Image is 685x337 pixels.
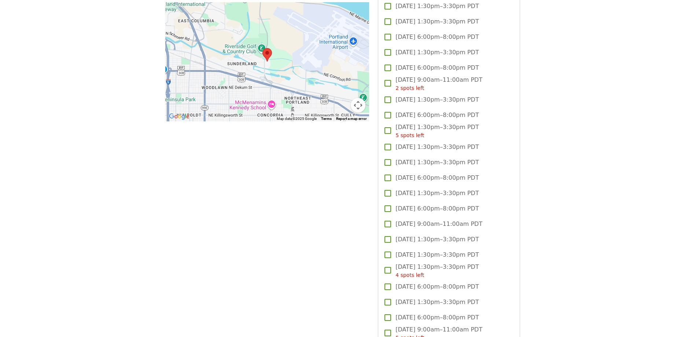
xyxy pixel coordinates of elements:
span: 5 spots left [395,132,424,138]
button: Map camera controls [351,98,365,113]
span: [DATE] 1:30pm–3:30pm PDT [395,123,479,139]
span: [DATE] 1:30pm–3:30pm PDT [395,263,479,279]
span: [DATE] 6:00pm–8:00pm PDT [395,111,479,120]
span: [DATE] 1:30pm–3:30pm PDT [395,48,479,57]
span: 2 spots left [395,85,424,91]
span: [DATE] 1:30pm–3:30pm PDT [395,235,479,244]
span: [DATE] 6:00pm–8:00pm PDT [395,63,479,72]
a: Terms (opens in new tab) [321,117,332,121]
span: [DATE] 1:30pm–3:30pm PDT [395,298,479,307]
span: [DATE] 1:30pm–3:30pm PDT [395,95,479,104]
span: [DATE] 1:30pm–3:30pm PDT [395,143,479,151]
span: [DATE] 6:00pm–8:00pm PDT [395,173,479,182]
img: Google [167,112,191,121]
span: [DATE] 1:30pm–3:30pm PDT [395,2,479,11]
a: Report a map error [336,117,367,121]
span: [DATE] 1:30pm–3:30pm PDT [395,17,479,26]
span: [DATE] 1:30pm–3:30pm PDT [395,189,479,198]
span: [DATE] 9:00am–11:00am PDT [395,220,482,228]
span: Map data ©2025 Google [277,117,317,121]
span: [DATE] 6:00pm–8:00pm PDT [395,313,479,322]
a: Open this area in Google Maps (opens a new window) [167,112,191,121]
span: [DATE] 1:30pm–3:30pm PDT [395,250,479,259]
span: [DATE] 1:30pm–3:30pm PDT [395,158,479,167]
span: [DATE] 6:00pm–8:00pm PDT [395,204,479,213]
span: [DATE] 6:00pm–8:00pm PDT [395,282,479,291]
span: [DATE] 6:00pm–8:00pm PDT [395,33,479,41]
span: [DATE] 9:00am–11:00am PDT [395,76,482,92]
span: 4 spots left [395,272,424,278]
